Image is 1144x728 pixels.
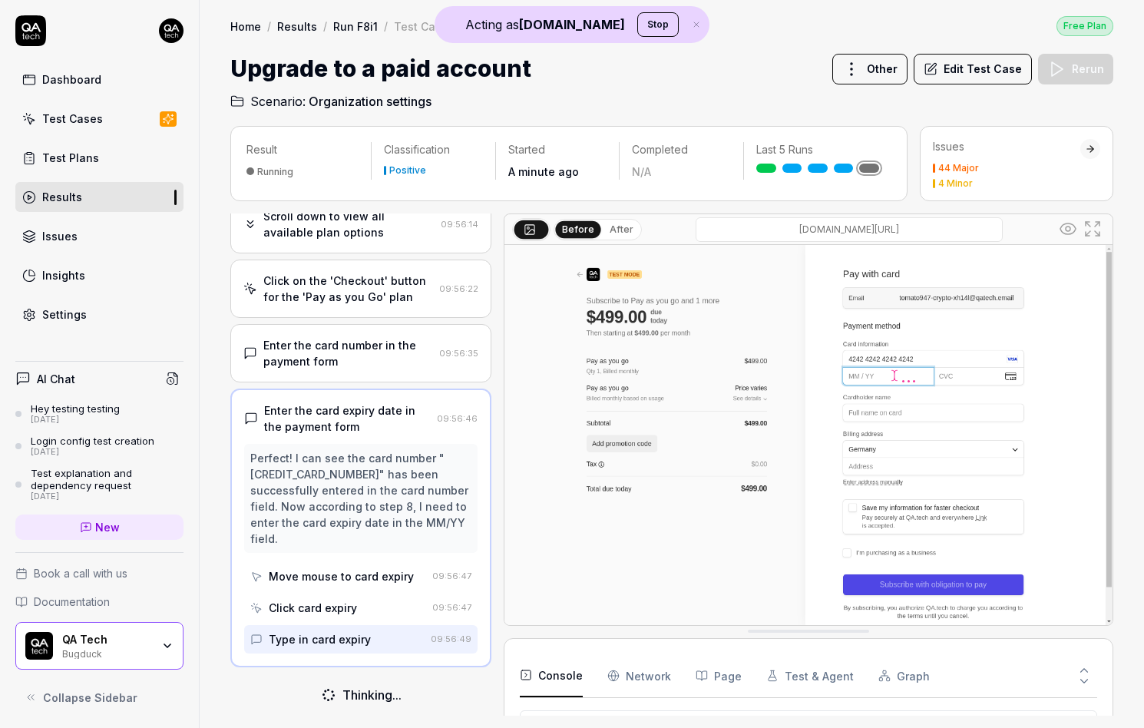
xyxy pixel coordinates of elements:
div: Type in card expiry [269,631,371,647]
a: Book a call with us [15,565,184,581]
div: Enter the card number in the payment form [263,337,433,369]
div: Login config test creation [31,435,154,447]
a: Settings [15,299,184,329]
a: Test Plans [15,143,184,173]
span: New [95,519,120,535]
button: QA Tech LogoQA TechBugduck [15,622,184,670]
button: Rerun [1038,54,1113,84]
time: 09:56:22 [439,283,478,294]
span: Documentation [34,594,110,610]
time: 09:56:49 [431,634,471,644]
button: After [603,221,640,238]
div: Running [257,166,293,177]
div: Test Cases [42,111,103,127]
div: Hey testing testing [31,402,120,415]
a: Hey testing testing[DATE] [15,402,184,425]
h1: Upgrade to a paid account [230,51,531,86]
div: Scroll down to view all available plan options [263,208,435,240]
img: QA Tech Logo [25,632,53,660]
div: Insights [42,267,85,283]
button: Open in full screen [1080,217,1105,241]
span: Collapse Sidebar [43,690,137,706]
div: Test explanation and dependency request [31,467,184,492]
a: Insights [15,260,184,290]
div: Perfect! I can see the card number "[CREDIT_CARD_NUMBER]" has been successfully entered in the ca... [250,450,471,547]
button: Test & Agent [766,654,854,697]
div: Settings [42,306,87,323]
div: Issues [933,139,1080,154]
button: Collapse Sidebar [15,682,184,713]
p: Classification [384,142,483,157]
div: Positive [389,166,426,175]
button: Move mouse to card expiry09:56:47 [244,562,478,591]
p: Started [508,142,607,157]
span: N/A [632,165,651,178]
time: 09:56:46 [437,413,478,424]
p: Last 5 Runs [756,142,879,157]
a: Scenario:Organization settings [230,92,431,111]
div: 4 Minor [938,179,973,188]
button: Other [832,54,908,84]
div: Issues [42,228,78,244]
a: Test Cases [15,104,184,134]
div: Free Plan [1056,16,1113,36]
button: Click card expiry09:56:47 [244,594,478,622]
div: / [384,18,388,34]
p: Result [246,142,359,157]
span: Organization settings [309,92,431,111]
div: Click card expiry [269,600,357,616]
img: 7ccf6c19-61ad-4a6c-8811-018b02a1b829.jpg [159,18,184,43]
button: Page [696,654,742,697]
div: Thinking... [342,686,402,704]
div: 44 Major [938,164,979,173]
button: Type in card expiry09:56:49 [244,625,478,654]
div: Results [42,189,82,205]
time: 09:56:35 [439,348,478,359]
div: Bugduck [62,647,151,659]
button: Console [520,654,583,697]
time: 09:56:14 [441,219,478,230]
div: Enter the card expiry date in the payment form [264,402,431,435]
div: QA Tech [62,633,151,647]
a: Run F8i1 [333,18,378,34]
div: [DATE] [31,491,184,502]
div: Dashboard [42,71,101,88]
div: Test Plans [42,150,99,166]
button: Network [607,654,671,697]
a: Issues [15,221,184,251]
button: Graph [878,654,930,697]
time: 09:56:47 [432,571,471,581]
div: Test Case Result [394,18,485,34]
h4: AI Chat [37,371,75,387]
a: New [15,515,184,540]
a: Test explanation and dependency request[DATE] [15,467,184,502]
div: [DATE] [31,447,154,458]
button: Show all interative elements [1056,217,1080,241]
span: Book a call with us [34,565,127,581]
time: A minute ago [508,165,579,178]
a: Results [15,182,184,212]
time: 09:56:47 [432,602,471,613]
a: Home [230,18,261,34]
button: Free Plan [1056,15,1113,36]
a: Dashboard [15,65,184,94]
div: / [267,18,271,34]
img: Screenshot [504,245,1113,625]
a: Login config test creation[DATE] [15,435,184,458]
button: Before [556,220,601,237]
a: Results [277,18,317,34]
a: Documentation [15,594,184,610]
button: Edit Test Case [914,54,1032,84]
div: / [323,18,327,34]
span: Scenario: [247,92,306,111]
p: Completed [632,142,731,157]
div: Click on the 'Checkout' button for the 'Pay as you Go' plan [263,273,433,305]
div: [DATE] [31,415,120,425]
div: Move mouse to card expiry [269,568,414,584]
button: Stop [637,12,679,37]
